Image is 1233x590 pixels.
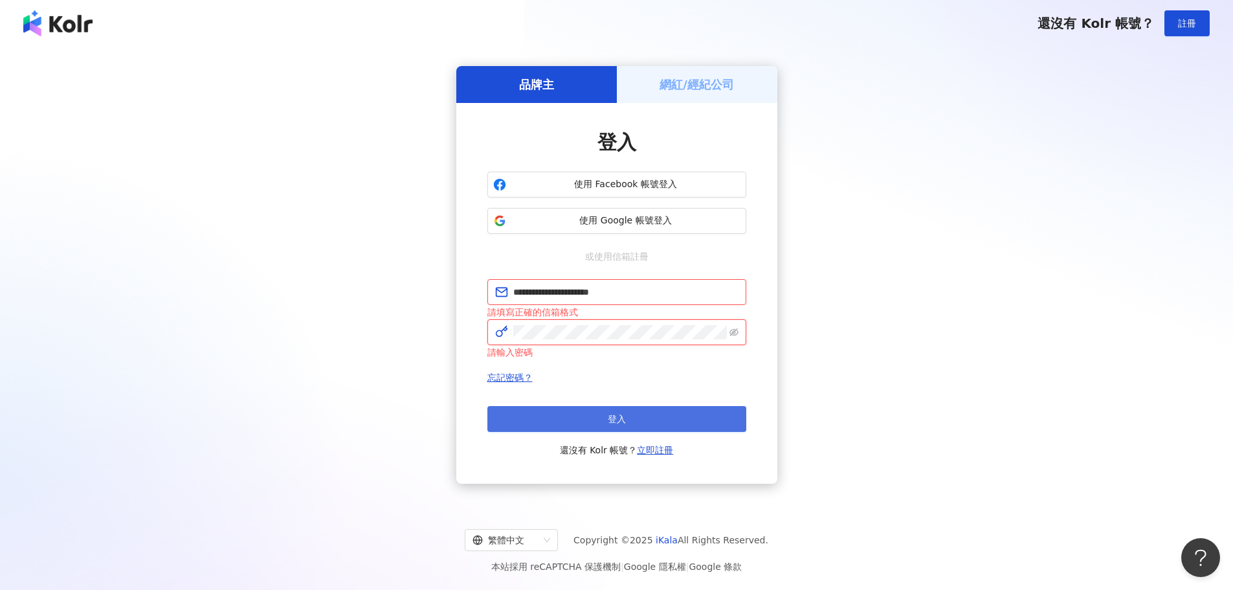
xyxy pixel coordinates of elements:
div: 請填寫正確的信箱格式 [487,305,746,319]
span: 或使用信箱註冊 [576,249,658,264]
span: | [621,562,624,572]
h5: 品牌主 [519,76,554,93]
span: 註冊 [1178,18,1196,28]
h5: 網紅/經紀公司 [660,76,734,93]
span: 本站採用 reCAPTCHA 保護機制 [491,559,742,574]
div: 繁體中文 [472,530,539,550]
a: Google 條款 [689,562,742,572]
span: | [686,562,689,572]
button: 登入 [487,406,746,432]
span: 還沒有 Kolr 帳號？ [560,442,674,458]
span: 還沒有 Kolr 帳號？ [1038,16,1154,31]
button: 使用 Facebook 帳號登入 [487,172,746,198]
span: 使用 Google 帳號登入 [511,214,740,227]
button: 註冊 [1164,10,1210,36]
button: 使用 Google 帳號登入 [487,208,746,234]
img: logo [23,10,93,36]
a: iKala [656,535,678,545]
span: eye-invisible [729,328,739,337]
div: 請輸入密碼 [487,345,746,359]
span: Copyright © 2025 All Rights Reserved. [573,532,768,548]
span: 使用 Facebook 帳號登入 [511,178,740,191]
span: 登入 [597,131,636,153]
a: 立即註冊 [637,445,673,455]
a: Google 隱私權 [624,562,686,572]
iframe: Help Scout Beacon - Open [1181,538,1220,577]
a: 忘記密碼？ [487,372,533,383]
span: 登入 [608,414,626,424]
